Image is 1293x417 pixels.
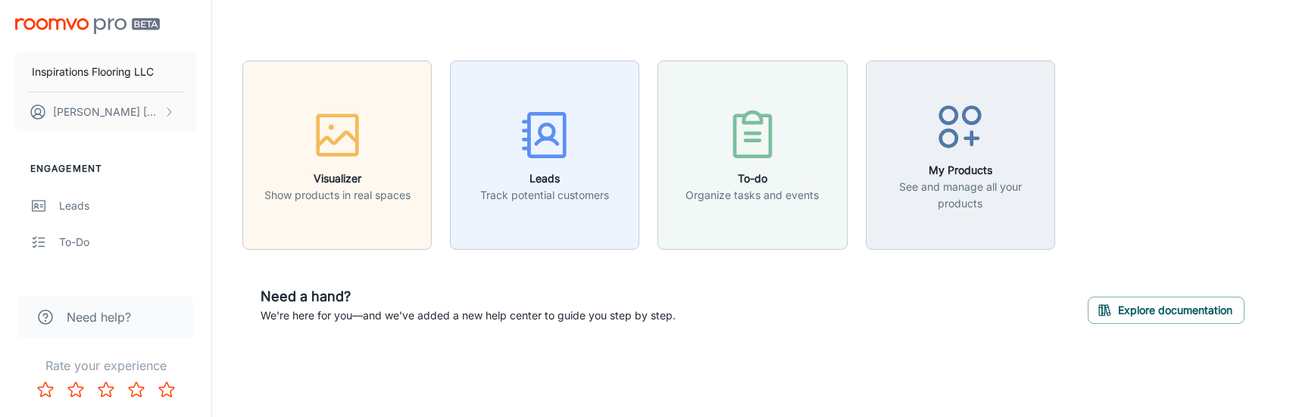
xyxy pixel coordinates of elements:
[15,18,160,34] img: Roomvo PRO Beta
[91,375,121,405] button: Rate 3 star
[866,61,1055,250] button: My ProductsSee and manage all your products
[59,198,196,214] div: Leads
[657,61,847,250] button: To-doOrganize tasks and events
[686,170,819,187] h6: To-do
[53,104,160,120] p: [PERSON_NAME] [PERSON_NAME]
[32,64,154,80] p: Inspirations Flooring LLC
[261,307,676,324] p: We're here for you—and we've added a new help center to guide you step by step.
[261,286,676,307] h6: Need a hand?
[480,187,609,204] p: Track potential customers
[30,375,61,405] button: Rate 1 star
[686,187,819,204] p: Organize tasks and events
[121,375,151,405] button: Rate 4 star
[264,170,411,187] h6: Visualizer
[15,92,196,132] button: [PERSON_NAME] [PERSON_NAME]
[450,146,639,161] a: LeadsTrack potential customers
[1088,297,1245,324] button: Explore documentation
[450,61,639,250] button: LeadsTrack potential customers
[876,179,1045,212] p: See and manage all your products
[151,375,182,405] button: Rate 5 star
[61,375,91,405] button: Rate 2 star
[12,356,199,375] p: Rate your experience
[67,308,131,326] span: Need help?
[242,61,432,250] button: VisualizerShow products in real spaces
[876,162,1045,179] h6: My Products
[15,52,196,92] button: Inspirations Flooring LLC
[866,146,1055,161] a: My ProductsSee and manage all your products
[657,146,847,161] a: To-doOrganize tasks and events
[1088,302,1245,317] a: Explore documentation
[480,170,609,187] h6: Leads
[59,234,196,251] div: To-do
[264,187,411,204] p: Show products in real spaces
